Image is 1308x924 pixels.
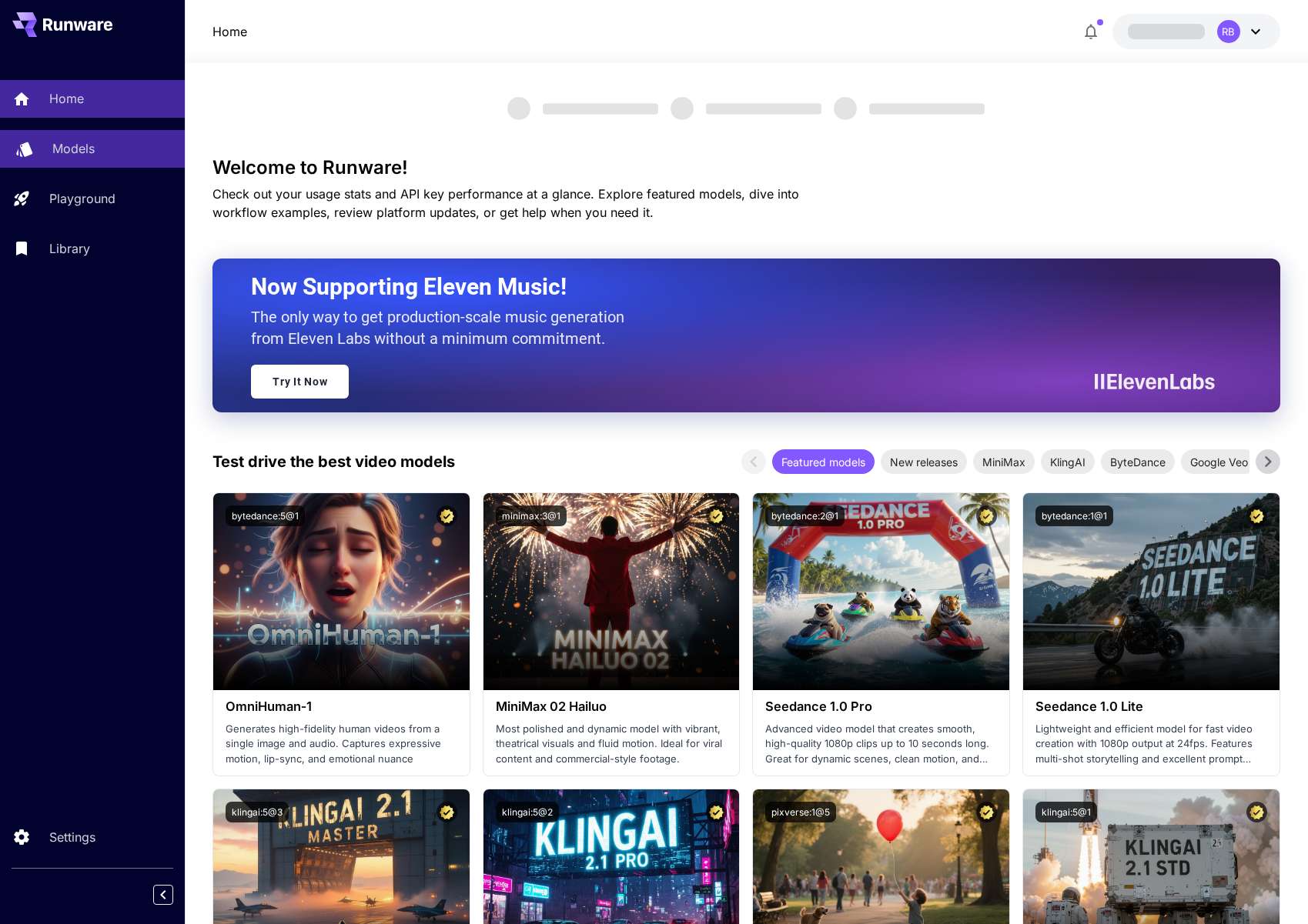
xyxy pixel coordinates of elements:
p: Advanced video model that creates smooth, high-quality 1080p clips up to 10 seconds long. Great f... [765,722,997,767]
h3: MiniMax 02 Hailuo [496,699,728,714]
span: MiniMax [973,454,1035,470]
div: Featured models [772,449,875,474]
h3: OmniHuman‑1 [226,699,457,714]
h3: Seedance 1.0 Pro [765,699,997,714]
p: Home [49,89,84,108]
h3: Welcome to Runware! [212,157,1280,178]
p: Lightweight and efficient model for fast video creation with 1080p output at 24fps. Features mult... [1035,722,1267,767]
h3: Seedance 1.0 Lite [1035,699,1267,714]
p: Test drive the best video models [212,450,455,473]
button: Certified Model – Vetted for best performance and includes a commercial license. [1246,802,1267,822]
button: bytedance:2@1 [765,505,845,526]
div: Collapse sidebar [165,881,185,909]
div: KlingAI [1041,449,1095,474]
span: Google Veo [1181,454,1257,470]
button: bytedance:1@1 [1035,505,1113,526]
button: Certified Model – Vetted for best performance and includes a commercial license. [1246,505,1267,526]
span: KlingAI [1041,454,1095,470]
button: Certified Model – Vetted for best performance and includes a commercial license. [976,505,997,526]
p: Playground [49,189,115,208]
button: Certified Model – Vetted for best performance and includes a commercial license. [706,505,727,526]
button: Collapse sidebar [153,885,173,905]
button: Certified Model – Vetted for best performance and includes a commercial license. [706,802,727,822]
img: alt [483,493,740,690]
button: minimax:3@1 [496,505,567,526]
img: alt [213,493,470,690]
p: The only way to get production-scale music generation from Eleven Labs without a minimum commitment. [251,306,636,349]
a: Home [212,22,247,41]
p: Library [49,239,90,258]
button: Certified Model – Vetted for best performance and includes a commercial license. [976,802,997,822]
button: RB [1112,14,1280,49]
button: bytedance:5@1 [226,505,305,526]
span: ByteDance [1101,454,1175,470]
p: Models [52,139,95,158]
button: Certified Model – Vetted for best performance and includes a commercial license. [437,505,457,526]
button: klingai:5@2 [496,802,559,822]
div: ByteDance [1101,449,1175,474]
h2: Now Supporting Eleven Music! [251,272,1203,302]
p: Settings [49,828,95,846]
p: Generates high-fidelity human videos from a single image and audio. Captures expressive motion, l... [226,722,457,767]
nav: breadcrumb [212,22,247,41]
button: klingai:5@3 [226,802,289,822]
span: Check out your usage stats and API key performance at a glance. Explore featured models, dive int... [212,186,799,220]
img: alt [1023,493,1280,690]
div: RB [1217,20,1240,43]
img: alt [753,493,1009,690]
div: New releases [881,449,967,474]
button: klingai:5@1 [1035,802,1097,822]
div: Google Veo [1181,449,1257,474]
button: pixverse:1@5 [765,802,836,822]
span: New releases [881,454,967,470]
div: MiniMax [973,449,1035,474]
button: Certified Model – Vetted for best performance and includes a commercial license. [437,802,457,822]
p: Most polished and dynamic model with vibrant, theatrical visuals and fluid motion. Ideal for vira... [496,722,728,767]
span: Featured models [772,454,875,470]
